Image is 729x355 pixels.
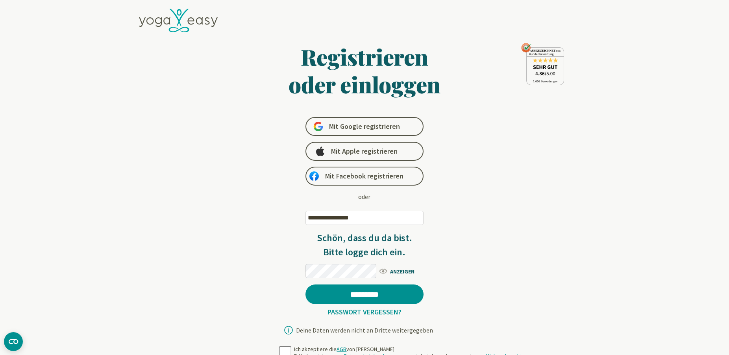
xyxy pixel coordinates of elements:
[358,192,370,201] div: oder
[378,266,424,276] span: ANZEIGEN
[305,117,424,136] a: Mit Google registrieren
[331,147,398,156] span: Mit Apple registrieren
[337,346,346,353] a: AGB
[305,231,424,259] h3: Schön, dass du da bist. Bitte logge dich ein.
[212,43,517,98] h1: Registrieren oder einloggen
[305,167,424,186] a: Mit Facebook registrieren
[305,142,424,161] a: Mit Apple registrieren
[296,327,433,333] div: Deine Daten werden nicht an Dritte weitergegeben
[329,122,400,131] span: Mit Google registrieren
[324,307,405,316] a: Passwort vergessen?
[325,171,403,181] span: Mit Facebook registrieren
[4,332,23,351] button: CMP-Widget öffnen
[521,43,564,85] img: ausgezeichnet_seal.png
